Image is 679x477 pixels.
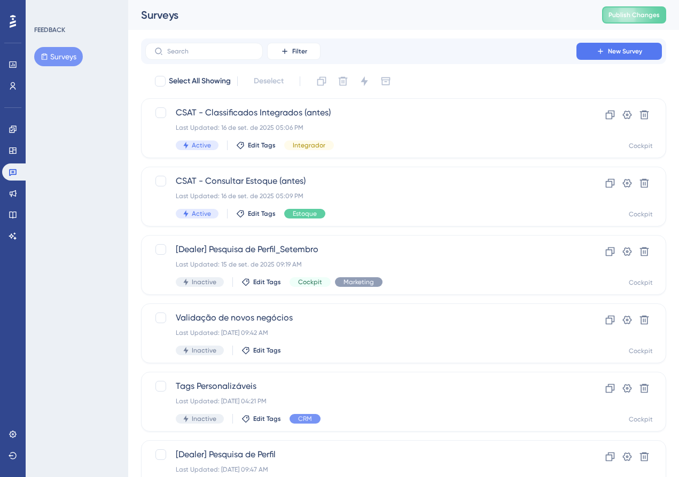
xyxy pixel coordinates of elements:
span: Select All Showing [169,75,231,88]
span: CRM [298,415,312,423]
span: Publish Changes [608,11,660,19]
button: Publish Changes [602,6,666,24]
span: [Dealer] Pesquisa de Perfil_Setembro [176,243,546,256]
span: CSAT - Consultar Estoque (antes) [176,175,546,187]
span: Edit Tags [253,415,281,423]
div: FEEDBACK [34,26,65,34]
button: Edit Tags [236,209,276,218]
div: Cockpit [629,415,653,424]
span: Integrador [293,141,325,150]
div: Last Updated: [DATE] 04:21 PM [176,397,546,405]
span: Active [192,141,211,150]
button: Edit Tags [241,278,281,286]
div: Last Updated: [DATE] 09:42 AM [176,329,546,337]
button: Edit Tags [236,141,276,150]
button: Filter [267,43,321,60]
span: Filter [292,47,307,56]
button: Surveys [34,47,83,66]
span: Edit Tags [253,278,281,286]
div: Last Updated: 15 de set. de 2025 09:19 AM [176,260,546,269]
button: New Survey [576,43,662,60]
div: Cockpit [629,142,653,150]
span: CSAT - Classificados Integrados (antes) [176,106,546,119]
div: Last Updated: [DATE] 09:47 AM [176,465,546,474]
span: Edit Tags [248,141,276,150]
span: Tags Personalizáveis [176,380,546,393]
div: Cockpit [629,347,653,355]
span: Inactive [192,415,216,423]
input: Search [167,48,254,55]
span: Inactive [192,346,216,355]
span: Edit Tags [248,209,276,218]
div: Last Updated: 16 de set. de 2025 05:06 PM [176,123,546,132]
span: Marketing [344,278,374,286]
span: Deselect [254,75,284,88]
span: Estoque [293,209,317,218]
span: [Dealer] Pesquisa de Perfil [176,448,546,461]
button: Edit Tags [241,415,281,423]
span: Active [192,209,211,218]
div: Last Updated: 16 de set. de 2025 05:09 PM [176,192,546,200]
div: Cockpit [629,210,653,218]
button: Edit Tags [241,346,281,355]
div: Cockpit [629,278,653,287]
div: Surveys [141,7,575,22]
span: Inactive [192,278,216,286]
span: New Survey [608,47,642,56]
span: Validação de novos negócios [176,311,546,324]
span: Edit Tags [253,346,281,355]
span: Cockpit [298,278,322,286]
button: Deselect [244,72,293,91]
